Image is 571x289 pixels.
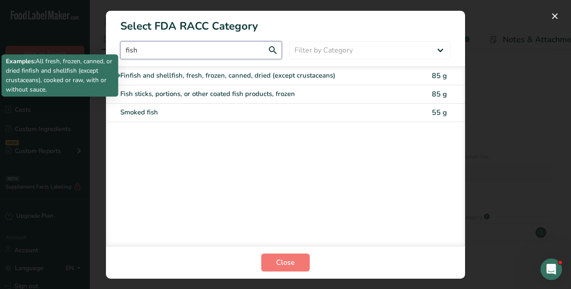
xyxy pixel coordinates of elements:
p: All fresh, frozen, canned, or dried finfish and shellfish (except crustaceans), cooked or raw, wi... [6,57,114,94]
span: 55 g [432,108,447,118]
input: Type here to start searching.. [120,41,282,59]
span: Close [276,257,295,268]
h1: Select FDA RACC Category [106,11,465,34]
button: Close [261,254,310,271]
b: Examples: [6,57,35,66]
iframe: Intercom live chat [540,258,562,280]
div: Finfish and shellfish, fresh, frozen, canned, dried (except crustaceans) [120,70,375,81]
span: 85 g [432,89,447,99]
div: Smoked fish [120,107,375,118]
div: Fish sticks, portions, or other coated fish products, frozen [120,89,375,99]
span: 85 g [432,71,447,81]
